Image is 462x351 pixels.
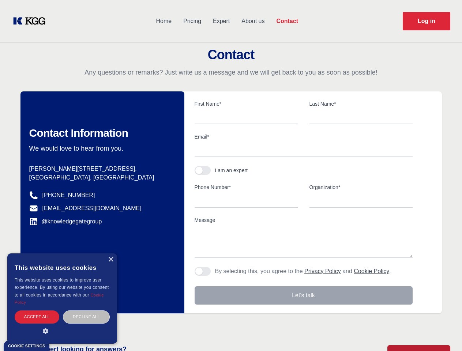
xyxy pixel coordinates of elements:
[195,100,298,107] label: First Name*
[29,144,173,153] p: We would love to hear from you.
[42,191,95,200] a: [PHONE_NUMBER]
[177,12,207,31] a: Pricing
[215,267,391,276] p: By selecting this, you agree to the and .
[29,127,173,140] h2: Contact Information
[9,48,453,62] h2: Contact
[15,293,104,305] a: Cookie Policy
[15,259,110,276] div: This website uses cookies
[425,316,462,351] iframe: Chat Widget
[15,278,109,298] span: This website uses cookies to improve user experience. By using our website you consent to all coo...
[63,310,110,323] div: Decline all
[236,12,270,31] a: About us
[108,257,113,263] div: Close
[309,184,413,191] label: Organization*
[215,167,248,174] div: I am an expert
[195,216,413,224] label: Message
[270,12,304,31] a: Contact
[12,15,51,27] a: KOL Knowledge Platform: Talk to Key External Experts (KEE)
[15,310,59,323] div: Accept all
[403,12,450,30] a: Request Demo
[150,12,177,31] a: Home
[304,268,341,274] a: Privacy Policy
[29,173,173,182] p: [GEOGRAPHIC_DATA], [GEOGRAPHIC_DATA]
[309,100,413,107] label: Last Name*
[29,217,102,226] a: @knowledgegategroup
[354,268,389,274] a: Cookie Policy
[195,184,298,191] label: Phone Number*
[9,68,453,77] p: Any questions or remarks? Just write us a message and we will get back to you as soon as possible!
[42,204,142,213] a: [EMAIL_ADDRESS][DOMAIN_NAME]
[29,165,173,173] p: [PERSON_NAME][STREET_ADDRESS],
[195,133,413,140] label: Email*
[207,12,236,31] a: Expert
[8,344,45,348] div: Cookie settings
[195,286,413,305] button: Let's talk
